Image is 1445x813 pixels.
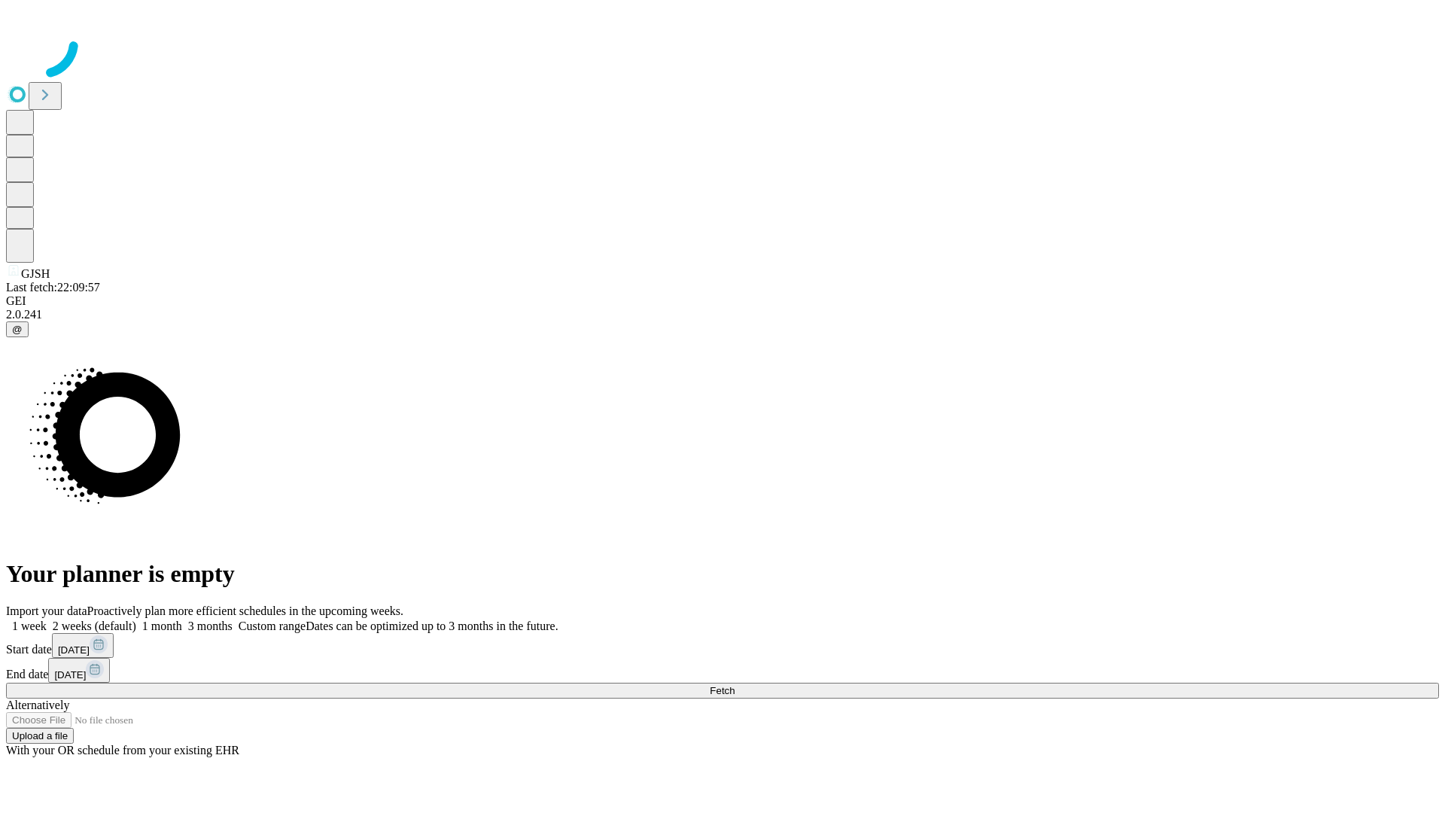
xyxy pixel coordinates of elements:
[21,267,50,280] span: GJSH
[12,620,47,632] span: 1 week
[48,658,110,683] button: [DATE]
[58,644,90,656] span: [DATE]
[6,281,100,294] span: Last fetch: 22:09:57
[239,620,306,632] span: Custom range
[53,620,136,632] span: 2 weeks (default)
[6,699,69,711] span: Alternatively
[6,633,1439,658] div: Start date
[6,658,1439,683] div: End date
[6,683,1439,699] button: Fetch
[142,620,182,632] span: 1 month
[6,728,74,744] button: Upload a file
[6,321,29,337] button: @
[188,620,233,632] span: 3 months
[6,604,87,617] span: Import your data
[6,294,1439,308] div: GEI
[12,324,23,335] span: @
[6,308,1439,321] div: 2.0.241
[87,604,403,617] span: Proactively plan more efficient schedules in the upcoming weeks.
[6,560,1439,588] h1: Your planner is empty
[306,620,558,632] span: Dates can be optimized up to 3 months in the future.
[52,633,114,658] button: [DATE]
[54,669,86,681] span: [DATE]
[710,685,735,696] span: Fetch
[6,744,239,757] span: With your OR schedule from your existing EHR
